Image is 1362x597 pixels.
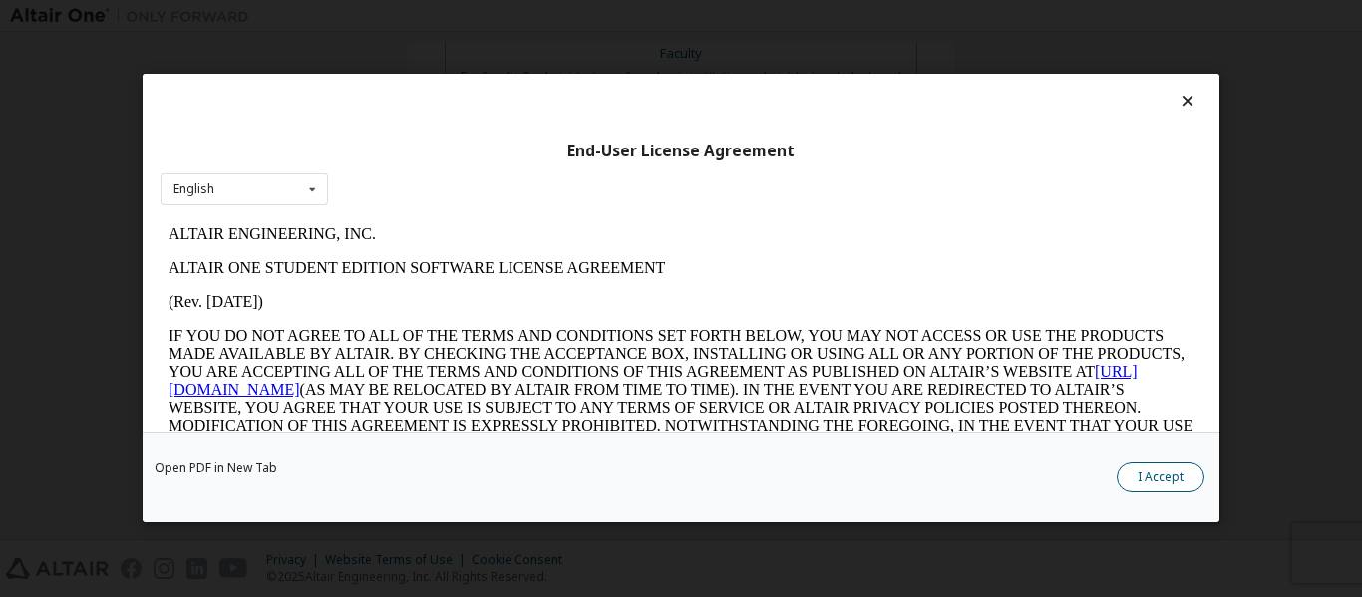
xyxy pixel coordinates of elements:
a: [URL][DOMAIN_NAME] [8,146,977,180]
div: End-User License Agreement [161,142,1201,161]
p: (Rev. [DATE]) [8,76,1033,94]
div: English [173,183,214,195]
p: ALTAIR ENGINEERING, INC. [8,8,1033,26]
p: IF YOU DO NOT AGREE TO ALL OF THE TERMS AND CONDITIONS SET FORTH BELOW, YOU MAY NOT ACCESS OR USE... [8,110,1033,253]
a: Open PDF in New Tab [155,463,277,475]
button: I Accept [1117,463,1204,493]
p: ALTAIR ONE STUDENT EDITION SOFTWARE LICENSE AGREEMENT [8,42,1033,60]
